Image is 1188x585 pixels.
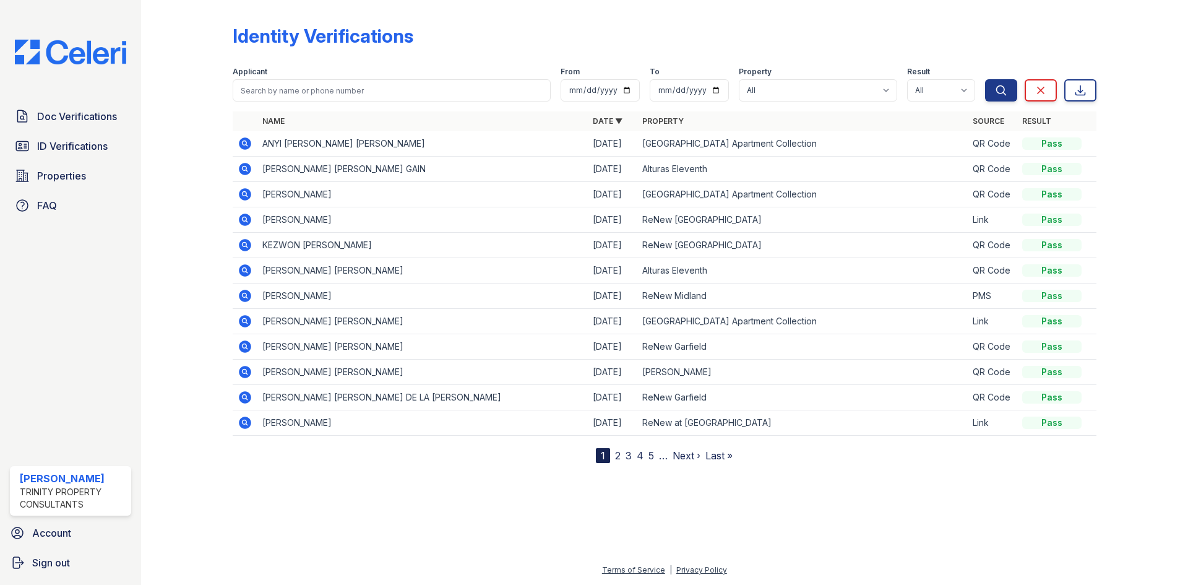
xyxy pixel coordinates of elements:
td: ReNew Garfield [637,385,968,410]
td: [GEOGRAPHIC_DATA] Apartment Collection [637,182,968,207]
td: Link [968,309,1017,334]
td: [PERSON_NAME] [257,182,588,207]
td: ReNew [GEOGRAPHIC_DATA] [637,207,968,233]
td: [PERSON_NAME] [PERSON_NAME] [257,360,588,385]
td: Link [968,410,1017,436]
label: From [561,67,580,77]
td: [DATE] [588,284,637,309]
span: Sign out [32,555,70,570]
div: Pass [1022,290,1082,302]
a: Properties [10,163,131,188]
span: Properties [37,168,86,183]
a: 5 [648,449,654,462]
td: QR Code [968,157,1017,182]
td: QR Code [968,334,1017,360]
div: Identity Verifications [233,25,413,47]
td: [PERSON_NAME] [PERSON_NAME] DE LA [PERSON_NAME] [257,385,588,410]
a: Date ▼ [593,116,622,126]
td: [PERSON_NAME] [637,360,968,385]
div: Pass [1022,366,1082,378]
a: 4 [637,449,643,462]
td: [DATE] [588,360,637,385]
a: ID Verifications [10,134,131,158]
span: … [659,448,668,463]
td: ANYI [PERSON_NAME] [PERSON_NAME] [257,131,588,157]
td: QR Code [968,182,1017,207]
td: [DATE] [588,207,637,233]
td: [PERSON_NAME] [PERSON_NAME] [257,258,588,284]
td: PMS [968,284,1017,309]
td: Alturas Eleventh [637,258,968,284]
a: 3 [626,449,632,462]
td: QR Code [968,258,1017,284]
label: Result [907,67,930,77]
div: Pass [1022,214,1082,226]
td: [PERSON_NAME] [PERSON_NAME] [257,334,588,360]
a: Result [1022,116,1051,126]
td: [DATE] [588,258,637,284]
div: Pass [1022,264,1082,277]
div: Pass [1022,391,1082,404]
a: Account [5,521,136,545]
div: Pass [1022,137,1082,150]
td: [DATE] [588,131,637,157]
td: [PERSON_NAME] [PERSON_NAME] [257,309,588,334]
a: Next › [673,449,700,462]
td: KEZWON [PERSON_NAME] [257,233,588,258]
div: Pass [1022,315,1082,327]
a: Source [973,116,1004,126]
div: Pass [1022,163,1082,175]
span: ID Verifications [37,139,108,154]
td: Link [968,207,1017,233]
td: [GEOGRAPHIC_DATA] Apartment Collection [637,309,968,334]
a: Terms of Service [602,565,665,574]
td: [DATE] [588,182,637,207]
a: Last » [705,449,733,462]
div: | [669,565,672,574]
td: [DATE] [588,334,637,360]
td: ReNew at [GEOGRAPHIC_DATA] [637,410,968,436]
label: To [650,67,660,77]
input: Search by name or phone number [233,79,551,102]
td: [PERSON_NAME] [257,410,588,436]
a: Doc Verifications [10,104,131,129]
label: Property [739,67,772,77]
div: Pass [1022,188,1082,201]
td: ReNew Garfield [637,334,968,360]
span: Account [32,526,71,540]
td: [PERSON_NAME] [257,284,588,309]
td: ReNew [GEOGRAPHIC_DATA] [637,233,968,258]
td: [DATE] [588,410,637,436]
div: [PERSON_NAME] [20,471,126,486]
td: [DATE] [588,233,637,258]
td: QR Code [968,233,1017,258]
td: [DATE] [588,157,637,182]
td: ReNew Midland [637,284,968,309]
span: FAQ [37,198,57,213]
a: 2 [615,449,621,462]
span: Doc Verifications [37,109,117,124]
td: [GEOGRAPHIC_DATA] Apartment Collection [637,131,968,157]
td: [DATE] [588,385,637,410]
div: 1 [596,448,610,463]
a: FAQ [10,193,131,218]
a: Name [262,116,285,126]
td: [PERSON_NAME] [PERSON_NAME] GAIN [257,157,588,182]
img: CE_Logo_Blue-a8612792a0a2168367f1c8372b55b34899dd931a85d93a1a3d3e32e68fde9ad4.png [5,40,136,64]
div: Trinity Property Consultants [20,486,126,511]
td: QR Code [968,385,1017,410]
td: Alturas Eleventh [637,157,968,182]
td: [PERSON_NAME] [257,207,588,233]
a: Property [642,116,684,126]
td: QR Code [968,360,1017,385]
td: QR Code [968,131,1017,157]
div: Pass [1022,239,1082,251]
div: Pass [1022,340,1082,353]
td: [DATE] [588,309,637,334]
a: Privacy Policy [676,565,727,574]
div: Pass [1022,417,1082,429]
label: Applicant [233,67,267,77]
a: Sign out [5,550,136,575]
